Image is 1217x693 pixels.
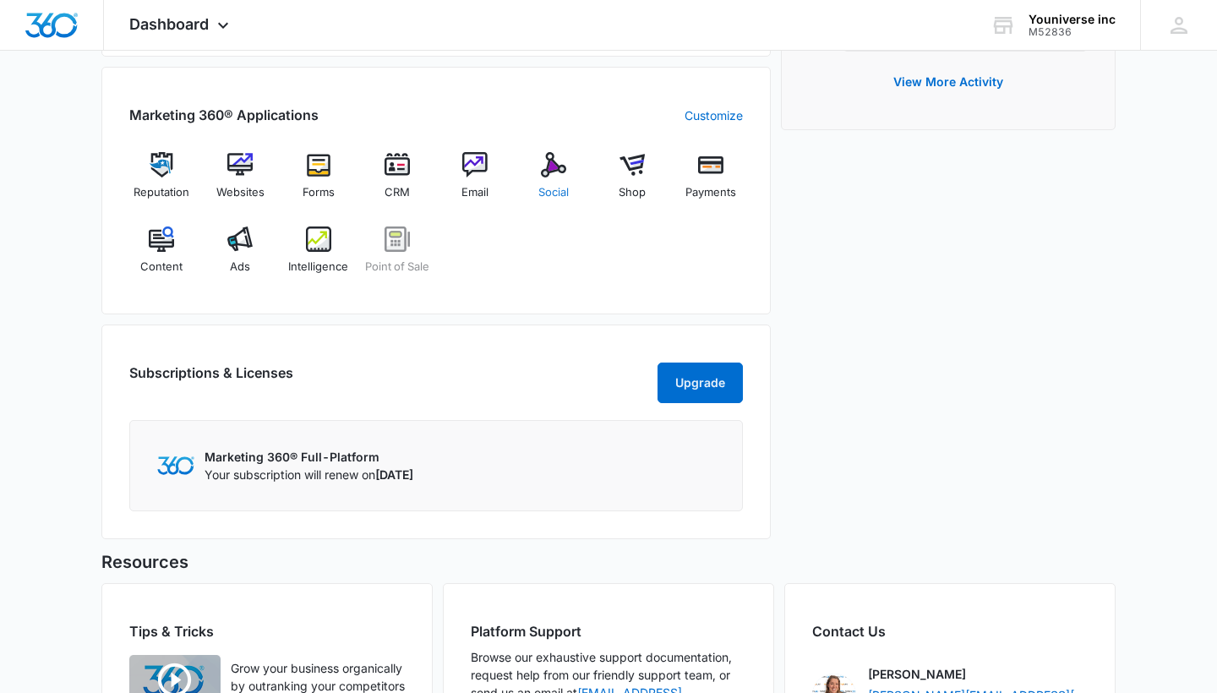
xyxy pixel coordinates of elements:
h2: Contact Us [812,621,1088,641]
a: Reputation [129,152,194,213]
div: account name [1029,13,1116,26]
span: Content [140,259,183,276]
span: Intelligence [288,259,348,276]
a: CRM [364,152,429,213]
a: Forms [287,152,352,213]
span: Websites [216,184,265,201]
span: Forms [303,184,335,201]
a: Payments [678,152,743,213]
a: Customize [685,106,743,124]
a: Content [129,226,194,287]
span: Email [461,184,488,201]
span: [DATE] [375,467,413,482]
a: Social [521,152,587,213]
h2: Subscriptions & Licenses [129,363,293,396]
a: Ads [208,226,273,287]
a: Shop [600,152,665,213]
span: Payments [685,184,736,201]
h2: Platform Support [471,621,746,641]
h2: Marketing 360® Applications [129,105,319,125]
p: Marketing 360® Full-Platform [205,448,413,466]
span: Shop [619,184,646,201]
div: account id [1029,26,1116,38]
button: View More Activity [876,62,1020,102]
a: Intelligence [287,226,352,287]
button: Upgrade [658,363,743,403]
p: Your subscription will renew on [205,466,413,483]
img: Marketing 360 Logo [157,456,194,474]
h2: Tips & Tricks [129,621,405,641]
span: CRM [385,184,410,201]
a: Email [443,152,508,213]
h5: Resources [101,549,1116,575]
span: Point of Sale [365,259,429,276]
p: [PERSON_NAME] [868,665,966,683]
span: Ads [230,259,250,276]
a: Websites [208,152,273,213]
span: Dashboard [129,15,209,33]
a: Point of Sale [364,226,429,287]
span: Reputation [134,184,189,201]
span: Social [538,184,569,201]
